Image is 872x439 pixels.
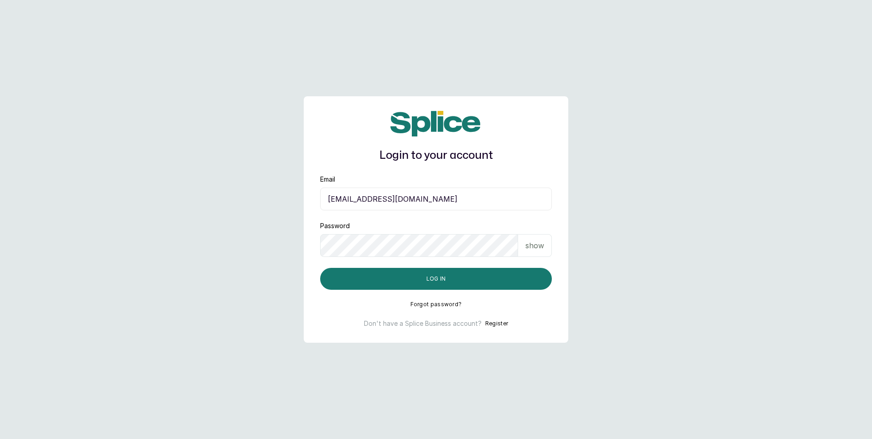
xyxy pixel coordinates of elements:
label: Password [320,221,350,230]
p: show [525,240,544,251]
input: email@acme.com [320,188,552,210]
p: Don't have a Splice Business account? [364,319,482,328]
button: Forgot password? [410,301,462,308]
button: Register [485,319,508,328]
h1: Login to your account [320,147,552,164]
label: Email [320,175,335,184]
button: Log in [320,268,552,290]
